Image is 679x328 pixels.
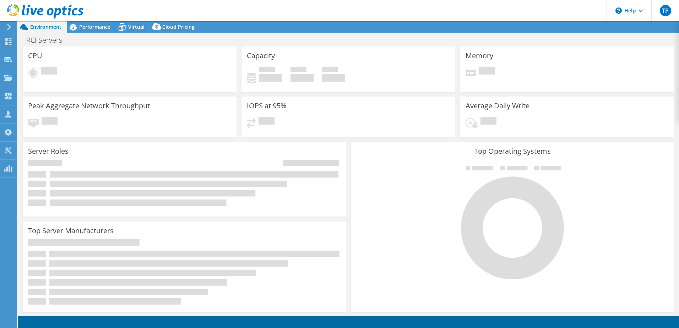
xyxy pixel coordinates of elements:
h3: Top Operating Systems [356,147,669,155]
h3: Capacity [247,52,275,60]
span: Performance [79,23,110,30]
span: Cloud Pricing [162,23,195,30]
h3: CPU [28,52,42,60]
h1: RCI Servers [23,36,73,44]
h3: Top Server Manufacturers [28,227,114,235]
h4: 0 GiB [259,74,282,82]
span: Virtual [128,23,145,30]
span: Free [290,67,306,74]
span: Used [259,67,275,74]
h3: Average Daily Write [466,102,529,110]
span: Pending [479,67,495,76]
svg: \n [615,7,622,14]
h4: 0 GiB [322,74,345,82]
h4: 0 GiB [290,74,314,82]
h3: Peak Aggregate Network Throughput [28,102,150,110]
span: Pending [42,117,58,126]
span: Pending [41,67,57,76]
span: Environment [30,23,61,30]
span: Total [322,67,338,74]
span: Pending [259,117,275,126]
h3: IOPS at 95% [247,102,287,110]
span: TP [660,5,671,16]
h3: Server Roles [28,147,69,155]
span: Pending [480,117,496,126]
h3: Memory [466,52,493,60]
